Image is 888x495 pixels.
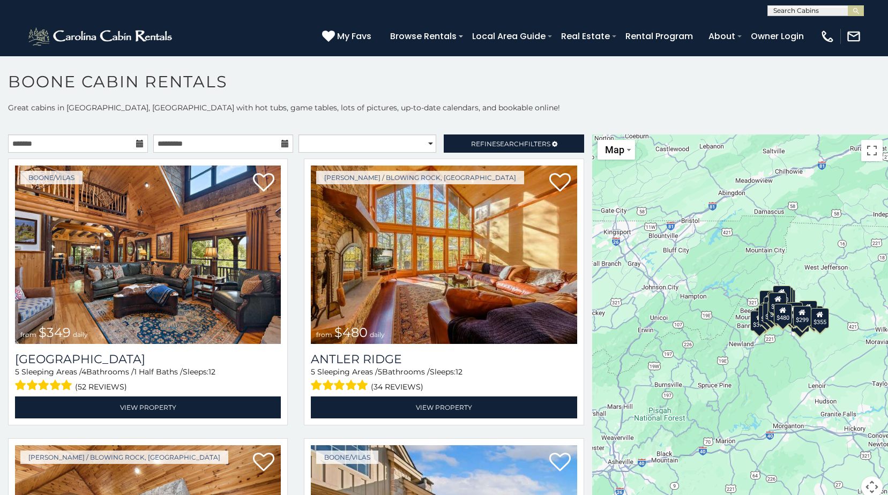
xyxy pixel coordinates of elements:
[799,301,817,321] div: $930
[20,331,36,339] span: from
[15,366,281,394] div: Sleeping Areas / Bathrooms / Sleeps:
[467,27,551,46] a: Local Area Guide
[811,308,829,328] div: $355
[820,29,835,44] img: phone-regular-white.png
[371,380,423,394] span: (34 reviews)
[316,331,332,339] span: from
[496,140,524,148] span: Search
[208,367,215,377] span: 12
[316,451,378,464] a: Boone/Vilas
[20,171,83,184] a: Boone/Vilas
[846,29,861,44] img: mail-regular-white.png
[311,166,577,344] a: Antler Ridge from $480 daily
[15,166,281,344] a: Diamond Creek Lodge from $349 daily
[311,396,577,418] a: View Property
[549,452,571,474] a: Add to favorites
[767,301,786,321] div: $225
[605,144,624,155] span: Map
[745,27,809,46] a: Owner Login
[337,29,371,43] span: My Favs
[20,451,228,464] a: [PERSON_NAME] / Blowing Rock, [GEOGRAPHIC_DATA]
[444,134,584,153] a: RefineSearchFilters
[750,311,768,331] div: $375
[27,26,175,47] img: White-1-2.png
[15,396,281,418] a: View Property
[471,140,550,148] span: Refine Filters
[385,27,462,46] a: Browse Rentals
[703,27,741,46] a: About
[549,172,571,194] a: Add to favorites
[311,166,577,344] img: Antler Ridge
[316,171,524,184] a: [PERSON_NAME] / Blowing Rock, [GEOGRAPHIC_DATA]
[773,304,792,324] div: $480
[39,325,71,340] span: $349
[378,367,382,377] span: 5
[311,367,315,377] span: 5
[370,331,385,339] span: daily
[81,367,86,377] span: 4
[556,27,615,46] a: Real Estate
[785,302,803,322] div: $380
[311,366,577,394] div: Sleeping Areas / Bathrooms / Sleeps:
[773,286,791,306] div: $320
[15,352,281,366] h3: Diamond Creek Lodge
[322,29,374,43] a: My Favs
[311,352,577,366] a: Antler Ridge
[763,303,781,323] div: $395
[456,367,462,377] span: 12
[793,306,811,326] div: $299
[861,140,883,161] button: Toggle fullscreen view
[73,331,88,339] span: daily
[759,290,778,311] div: $635
[598,140,635,160] button: Change map style
[15,352,281,366] a: [GEOGRAPHIC_DATA]
[75,380,127,394] span: (52 reviews)
[253,452,274,474] a: Add to favorites
[15,166,281,344] img: Diamond Creek Lodge
[768,292,787,313] div: $349
[15,367,19,377] span: 5
[134,367,183,377] span: 1 Half Baths /
[758,305,777,325] div: $325
[334,325,368,340] span: $480
[775,287,793,307] div: $255
[620,27,698,46] a: Rental Program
